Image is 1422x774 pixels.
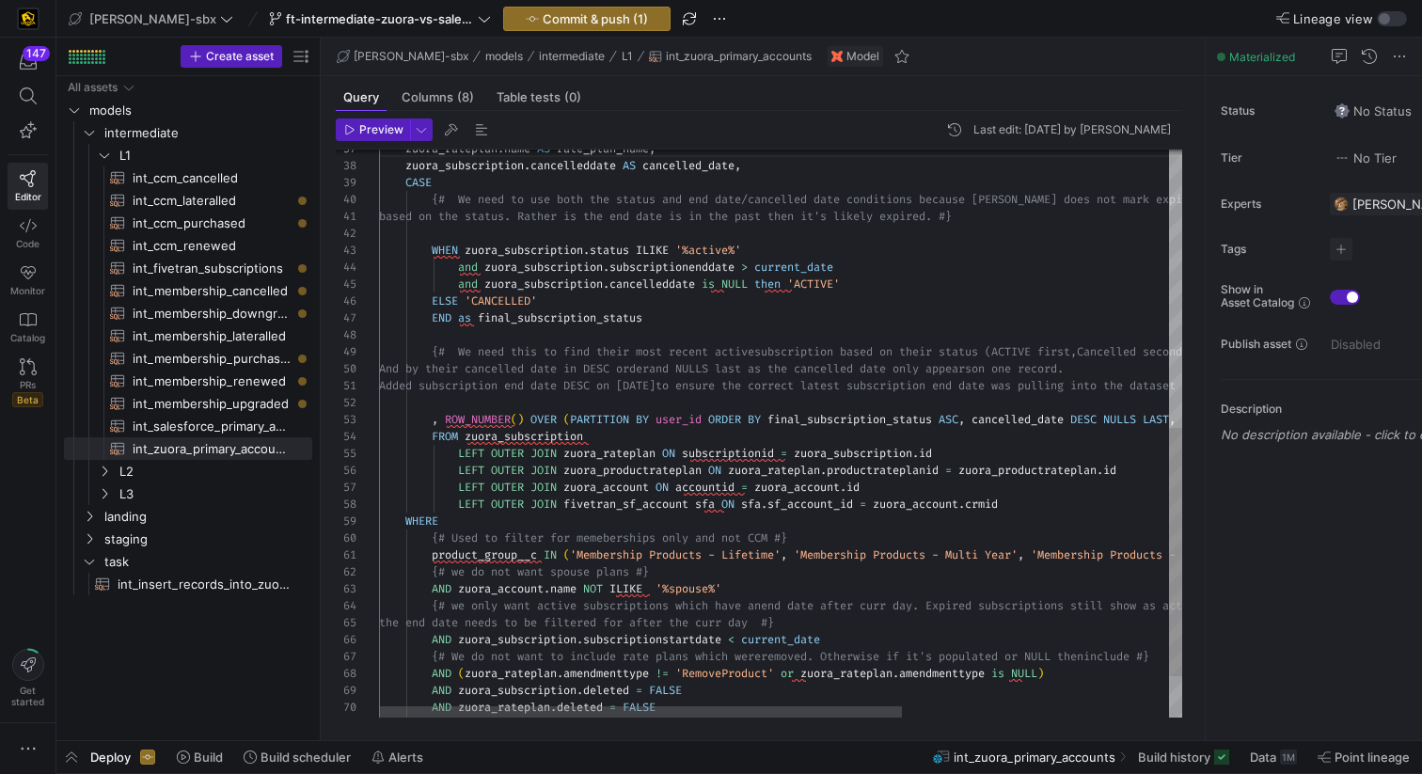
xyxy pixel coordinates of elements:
[445,412,511,427] span: ROW_NUMBER
[524,158,530,173] span: .
[563,497,688,512] span: fivetran_sf_account
[261,750,351,765] span: Build scheduler
[656,581,721,596] span: '%spouse%'
[656,615,774,630] span: r the curr day #}
[754,480,840,495] span: zuora_account
[748,412,761,427] span: BY
[550,581,577,596] span: name
[343,91,379,103] span: Query
[133,325,291,347] span: int_membership_lateralled​​​​​​​​​​
[1335,750,1410,765] span: Point lineage
[64,76,312,99] div: Press SPACE to select this row.
[695,497,715,512] span: sfa
[1330,146,1401,170] button: No tierNo Tier
[583,243,590,258] span: .
[761,497,767,512] span: .
[118,574,291,595] span: int_insert_records_into_zuora_vs_salesforce​​​​​​​​​​
[432,310,451,325] span: END
[939,412,958,427] span: ASC
[465,243,583,258] span: zuora_subscription
[379,378,656,393] span: Added subscription end date DESC on [DATE]
[64,460,312,482] div: Press SPACE to select this row.
[609,260,735,275] span: subscriptionenddate
[89,100,309,121] span: models
[675,243,741,258] span: '%active%'
[564,91,581,103] span: (0)
[708,463,721,478] span: ON
[64,302,312,324] div: Press SPACE to select this row.
[64,212,312,234] a: int_ccm_purchased​​​​​​​​​​
[8,210,48,257] a: Code
[583,581,603,596] span: NOT
[432,598,761,613] span: {# we only want active subscriptions which have an
[530,480,557,495] span: JOIN
[534,45,609,68] button: intermediate
[484,260,603,275] span: zuora_subscription
[563,547,570,562] span: (
[721,276,748,292] span: NULL
[432,412,438,427] span: ,
[603,260,609,275] span: .
[761,530,787,545] span: M #}
[336,157,356,174] div: 38
[133,416,291,437] span: int_salesforce_primary_account​​​​​​​​​​
[64,302,312,324] a: int_membership_downgraded​​​​​​​​​​
[11,685,44,707] span: Get started
[432,429,458,444] span: FROM
[846,50,879,63] span: Model
[64,166,312,189] a: int_ccm_cancelled​​​​​​​​​​
[64,347,312,370] a: int_membership_purchased​​​​​​​​​​
[64,528,312,550] div: Press SPACE to select this row.
[336,343,356,360] div: 49
[636,412,649,427] span: BY
[64,415,312,437] a: int_salesforce_primary_account​​​​​​​​​​
[133,438,291,460] span: int_zuora_primary_accounts​​​​​​​​​​
[64,144,312,166] div: Press SPACE to select this row.
[10,285,45,296] span: Monitor
[133,167,291,189] span: int_ccm_cancelled​​​​​​​​​​
[64,573,312,595] a: int_insert_records_into_zuora_vs_salesforce​​​​​​​​​​
[708,412,741,427] span: ORDER
[1221,243,1315,256] span: Tags
[8,641,48,715] button: Getstarted
[432,547,537,562] span: product_group__c
[359,123,403,136] span: Preview
[919,446,932,461] span: id
[379,209,656,224] span: based on the status. Rather is the end dat
[379,615,656,630] span: the end date needs to be filtered for afte
[16,238,39,249] span: Code
[64,415,312,437] div: Press SPACE to select this row.
[68,81,118,94] div: All assets
[458,497,484,512] span: LEFT
[609,276,695,292] span: cancelleddate
[64,550,312,573] div: Press SPACE to select this row.
[64,279,312,302] a: int_membership_cancelled​​​​​​​​​​
[820,463,827,478] span: .
[64,279,312,302] div: Press SPACE to select this row.
[458,480,484,495] span: LEFT
[1070,412,1097,427] span: DESC
[1335,150,1350,166] img: No tier
[64,234,312,257] div: Press SPACE to select this row.
[8,163,48,210] a: Editor
[104,529,309,550] span: staging
[104,506,309,528] span: landing
[336,546,356,563] div: 61
[64,392,312,415] a: int_membership_upgraded​​​​​​​​​​
[912,446,919,461] span: .
[972,412,1064,427] span: cancelled_date
[133,258,291,279] span: int_fivetran_subscriptions​​​​​​​​​​
[8,351,48,415] a: PRsBeta
[1330,99,1416,123] button: No statusNo Status
[761,598,1083,613] span: end date after curr day. Expired subscriptions st
[133,190,291,212] span: int_ccm_lateralled​​​​​​​​​​
[336,225,356,242] div: 42
[728,463,820,478] span: zuora_rateplan
[649,361,972,376] span: and NULLS last as the cancelled date only appears
[336,462,356,479] div: 56
[133,393,291,415] span: int_membership_upgraded​​​​​​​​​​
[563,412,570,427] span: (
[10,332,45,343] span: Catalog
[432,192,761,207] span: {# We need to use both the status and end date/ca
[617,45,638,68] button: L1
